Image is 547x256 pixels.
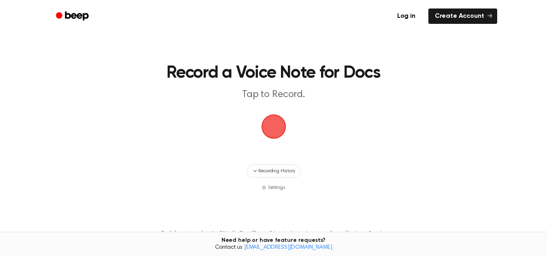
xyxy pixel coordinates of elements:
a: [EMAIL_ADDRESS][DOMAIN_NAME] [244,245,332,250]
a: Log in [389,7,424,25]
button: Recording History [247,165,300,178]
span: Contact us [5,244,542,252]
p: Tired of copying and pasting? Use the Docs Chrome Extension to insert your recordings without cop... [162,230,386,236]
p: Tap to Record. [118,88,429,102]
h1: Record a Voice Note for Docs [87,65,460,82]
img: Beep Logo [262,114,286,139]
a: Create Account [428,8,497,24]
span: Recording History [258,167,295,175]
a: Beep [50,8,96,24]
span: Settings [268,184,285,191]
button: Settings [262,184,285,191]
